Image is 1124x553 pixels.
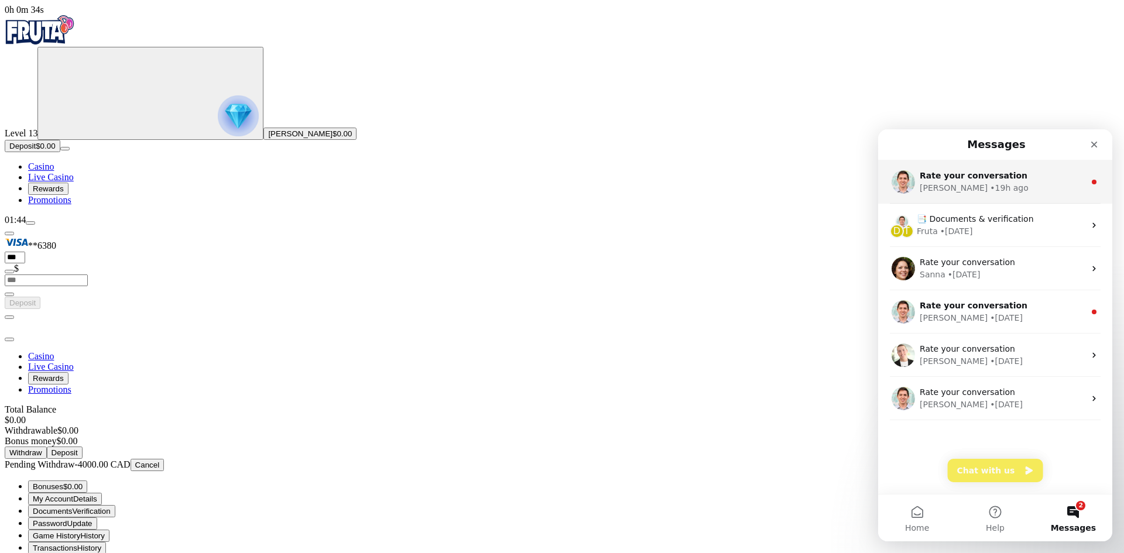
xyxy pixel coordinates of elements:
span: Details [73,494,97,503]
span: $0.00 [36,142,55,150]
div: Total Balance [5,404,1119,425]
span: Documents [33,507,72,516]
span: Deposit [9,142,36,150]
span: user session time [5,5,44,15]
a: Casino [28,162,54,171]
span: Rewards [33,184,64,193]
span: Level 13 [5,128,37,138]
iframe: Intercom live chat [878,129,1112,541]
button: Cancel [131,459,165,471]
span: Rewards [33,374,64,383]
span: $0.00 [333,129,352,138]
button: Withdraw [5,446,47,459]
span: Password [33,519,67,528]
button: lock iconPasswordUpdate [28,517,97,530]
button: Hide quick deposit form [5,232,14,235]
button: user iconMy AccountDetails [28,493,102,505]
span: Cancel [135,461,160,469]
span: Transactions [33,544,77,552]
span: $ [14,263,19,273]
nav: Main menu [5,351,1119,395]
button: Deposit [47,446,83,459]
button: Rewards [28,372,68,384]
img: Visa [5,236,28,249]
span: Verification [72,507,110,516]
div: $0.00 [5,415,1119,425]
button: smiley iconBonuses$0.00 [28,480,87,493]
span: Pending Withdraw [5,459,75,469]
button: 777 iconGame HistoryHistory [28,530,109,542]
nav: Main menu [5,162,1119,205]
span: Withdraw [9,448,42,457]
button: Rewards [28,183,68,195]
button: eye icon [5,270,14,273]
span: My Account [33,494,73,503]
a: Fruta [5,36,75,46]
span: Deposit [52,448,78,457]
div: $0.00 [5,425,1119,436]
a: Live Casino [28,172,74,182]
span: History [77,544,101,552]
button: [PERSON_NAME]$0.00 [263,128,357,140]
button: menu [26,221,35,225]
span: $0.00 [63,482,83,491]
span: Game History [33,531,80,540]
button: reward progress [37,47,263,140]
a: Live Casino [28,362,74,372]
a: Promotions [28,384,71,394]
span: Bonuses [33,482,63,491]
span: History [80,531,104,540]
span: Deposit [9,298,36,307]
img: Fruta [5,15,75,44]
button: Depositplus icon$0.00 [5,140,60,152]
span: Promotions [28,195,71,205]
nav: Primary [5,15,1119,205]
span: [PERSON_NAME] [268,129,333,138]
img: reward progress [218,95,259,136]
button: Deposit [5,297,40,309]
span: 01:44 [5,215,26,225]
button: close [5,338,14,341]
div: $0.00 [5,436,1119,446]
a: Casino [28,351,54,361]
button: doc iconDocumentsVerification [28,505,115,517]
span: Bonus money [5,436,56,446]
button: menu [60,147,70,150]
button: eye icon [5,293,14,296]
